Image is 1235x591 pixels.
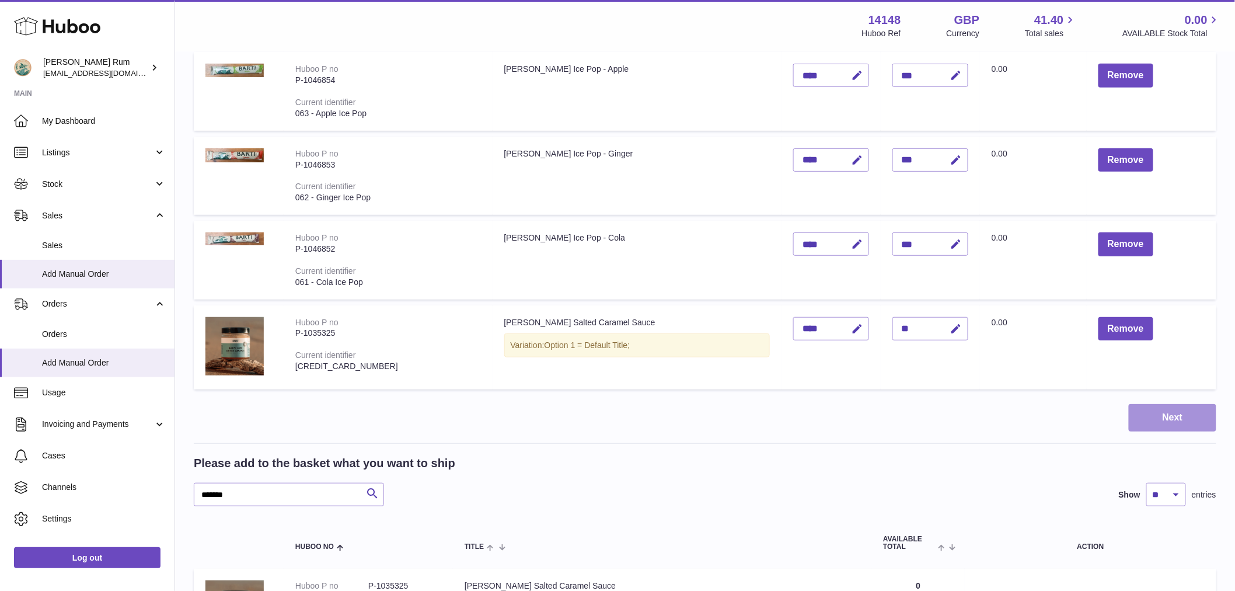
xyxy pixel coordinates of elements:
[295,318,339,327] div: Huboo P no
[205,232,264,245] img: Barti Ice Pop - Cola
[1025,12,1077,39] a: 41.40 Total sales
[42,329,166,340] span: Orders
[1122,28,1221,39] span: AVAILABLE Stock Total
[295,192,481,203] div: 062 - Ginger Ice Pop
[295,75,481,86] div: P-1046854
[42,387,166,398] span: Usage
[862,28,901,39] div: Huboo Ref
[493,305,782,390] td: [PERSON_NAME] Salted Caramel Sauce
[42,210,153,221] span: Sales
[295,277,481,288] div: 061 - Cola Ice Pop
[42,419,153,430] span: Invoicing and Payments
[504,333,770,357] div: Variation:
[42,116,166,127] span: My Dashboard
[42,147,153,158] span: Listings
[295,64,339,74] div: Huboo P no
[1098,148,1153,172] button: Remove
[1098,317,1153,341] button: Remove
[1122,12,1221,39] a: 0.00 AVAILABLE Stock Total
[295,233,339,242] div: Huboo P no
[43,68,172,78] span: [EMAIL_ADDRESS][DOMAIN_NAME]
[194,456,455,471] h2: Please add to the basket what you want to ship
[295,159,481,171] div: P-1046853
[295,108,481,119] div: 063 - Apple Ice Pop
[295,266,356,276] div: Current identifier
[493,52,782,130] td: [PERSON_NAME] Ice Pop - Apple
[1025,28,1077,39] span: Total sales
[965,524,1216,562] th: Action
[43,57,148,79] div: [PERSON_NAME] Rum
[992,233,1007,242] span: 0.00
[295,350,356,360] div: Current identifier
[42,298,153,310] span: Orders
[883,536,935,551] span: AVAILABLE Total
[42,482,166,493] span: Channels
[1098,232,1153,256] button: Remove
[545,340,630,350] span: Option 1 = Default Title;
[954,12,979,28] strong: GBP
[42,179,153,190] span: Stock
[295,361,481,372] div: [CREDIT_CARD_NUMBER]
[1098,64,1153,88] button: Remove
[205,148,264,162] img: Barti Ice Pop - Ginger
[42,240,166,251] span: Sales
[14,59,32,77] img: internalAdmin-14148@internal.huboo.com
[1119,489,1140,500] label: Show
[42,357,166,368] span: Add Manual Order
[1034,12,1063,28] span: 41.40
[947,28,980,39] div: Currency
[465,543,484,551] span: Title
[992,149,1007,158] span: 0.00
[295,244,481,255] div: P-1046852
[42,269,166,280] span: Add Manual Order
[14,547,161,568] a: Log out
[42,450,166,461] span: Cases
[295,98,356,107] div: Current identifier
[1185,12,1208,28] span: 0.00
[295,328,481,339] div: P-1035325
[1192,489,1216,500] span: entries
[493,221,782,299] td: [PERSON_NAME] Ice Pop - Cola
[205,317,264,376] img: Barti Salted Caramel Sauce
[205,64,264,77] img: Barti Ice Pop - Apple
[295,543,334,551] span: Huboo no
[42,513,166,524] span: Settings
[992,64,1007,74] span: 0.00
[295,182,356,191] div: Current identifier
[295,149,339,158] div: Huboo P no
[992,318,1007,327] span: 0.00
[493,137,782,215] td: [PERSON_NAME] Ice Pop - Ginger
[868,12,901,28] strong: 14148
[1129,404,1216,432] button: Next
